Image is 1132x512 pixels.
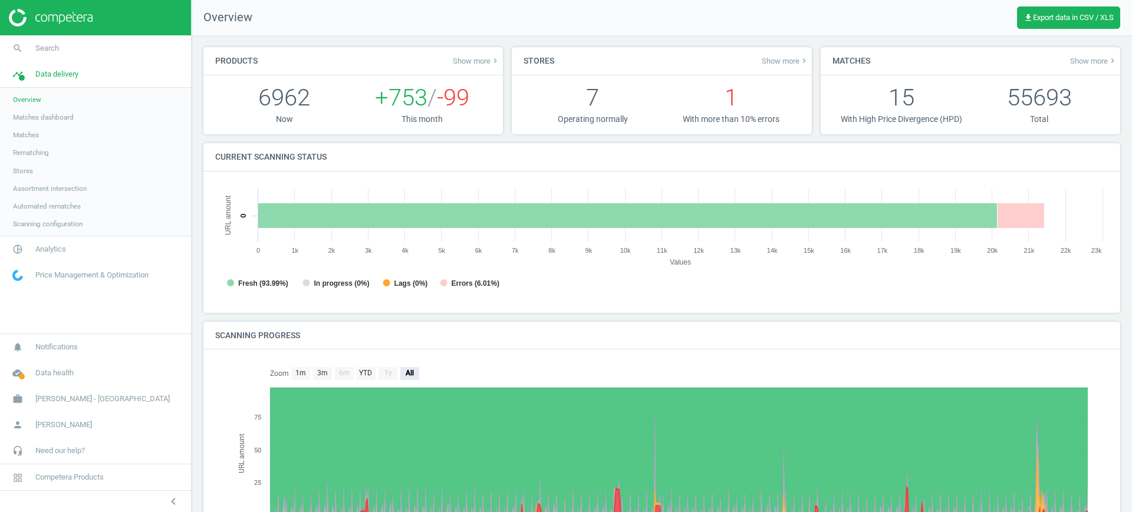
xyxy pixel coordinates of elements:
[35,419,92,430] span: [PERSON_NAME]
[987,247,998,254] text: 20k
[427,84,437,111] span: /
[13,166,33,176] span: Stores
[203,47,269,75] h4: Products
[821,47,882,75] h4: Matches
[657,247,667,254] text: 11k
[238,279,288,288] tspan: Fresh (93.99%)
[524,114,662,125] p: Operating normally
[970,81,1108,114] p: 55693
[799,56,809,65] i: keyboard_arrow_right
[394,279,428,288] tspan: Lags (0%)
[832,114,970,125] p: With High Price Divergence (HPD)
[166,494,180,508] i: chevron_left
[6,63,29,85] i: timeline
[295,369,306,377] text: 1m
[254,479,261,487] text: 25
[548,247,555,254] text: 8k
[877,247,888,254] text: 17k
[35,69,78,80] span: Data delivery
[13,130,39,140] span: Matches
[1024,13,1033,22] i: get_app
[620,247,631,254] text: 10k
[328,247,335,254] text: 2k
[1070,56,1117,65] a: Show morekeyboard_arrow_right
[13,219,83,229] span: Scanning configuration
[365,247,372,254] text: 3k
[1070,56,1117,65] span: Show more
[405,369,414,377] text: All
[438,247,445,254] text: 5k
[339,369,350,377] text: 6m
[6,238,29,260] i: pie_chart_outlined
[762,56,809,65] a: Show morekeyboard_arrow_right
[914,247,924,254] text: 18k
[767,247,778,254] text: 14k
[452,279,499,288] tspan: Errors (6.01%)
[730,247,741,254] text: 13k
[950,247,961,254] text: 19k
[224,195,232,235] tspan: URL amount
[353,114,491,125] p: This month
[384,369,392,377] text: 1y
[375,84,427,111] span: +753
[1024,13,1114,22] span: Export data in CSV / XLS
[13,113,74,122] span: Matches dashboard
[203,322,312,349] h4: Scanning progress
[314,279,369,288] tspan: In progress (0%)
[512,247,519,254] text: 7k
[1061,247,1071,254] text: 22k
[215,81,353,114] p: 6962
[475,247,482,254] text: 6k
[35,43,59,54] span: Search
[13,184,87,193] span: Assortment intersection
[1024,247,1035,254] text: 21k
[12,270,23,281] img: wGWNvw8QSZomAAAAABJRU5ErkJggg==
[215,114,353,125] p: Now
[254,414,261,421] text: 75
[6,37,29,60] i: search
[35,270,149,280] span: Price Management & Optimization
[203,143,338,171] h4: Current scanning status
[35,368,74,378] span: Data health
[662,81,800,114] p: 1
[453,56,500,65] span: Show more
[402,247,409,254] text: 4k
[437,84,469,111] span: -99
[585,247,593,254] text: 9k
[840,247,851,254] text: 16k
[13,148,49,157] span: Rematching
[6,336,29,358] i: notifications
[693,247,704,254] text: 12k
[6,414,29,436] i: person
[254,447,261,454] text: 50
[239,213,248,217] text: 0
[270,369,289,378] text: Zoom
[35,244,66,255] span: Analytics
[6,362,29,384] i: cloud_done
[762,56,809,65] span: Show more
[159,494,188,509] button: chevron_left
[35,472,104,483] span: Competera Products
[662,114,800,125] p: With more than 10% errors
[317,369,328,377] text: 3m
[238,434,246,473] tspan: URL amount
[1017,6,1120,29] button: get_appExport data in CSV / XLS
[192,9,252,26] span: Overview
[359,369,372,377] text: YTD
[9,9,93,27] img: ajHJNr6hYgQAAAAASUVORK5CYII=
[35,394,170,404] span: [PERSON_NAME] - [GEOGRAPHIC_DATA]
[291,247,298,254] text: 1k
[6,388,29,410] i: work
[256,247,260,254] text: 0
[6,440,29,462] i: headset_mic
[13,202,81,211] span: Automated rematches
[1091,247,1102,254] text: 23k
[35,342,78,352] span: Notifications
[35,445,85,456] span: Need our help?
[832,81,970,114] p: 15
[13,95,41,104] span: Overview
[512,47,566,75] h4: Stores
[804,247,814,254] text: 15k
[970,114,1108,125] p: Total
[491,56,500,65] i: keyboard_arrow_right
